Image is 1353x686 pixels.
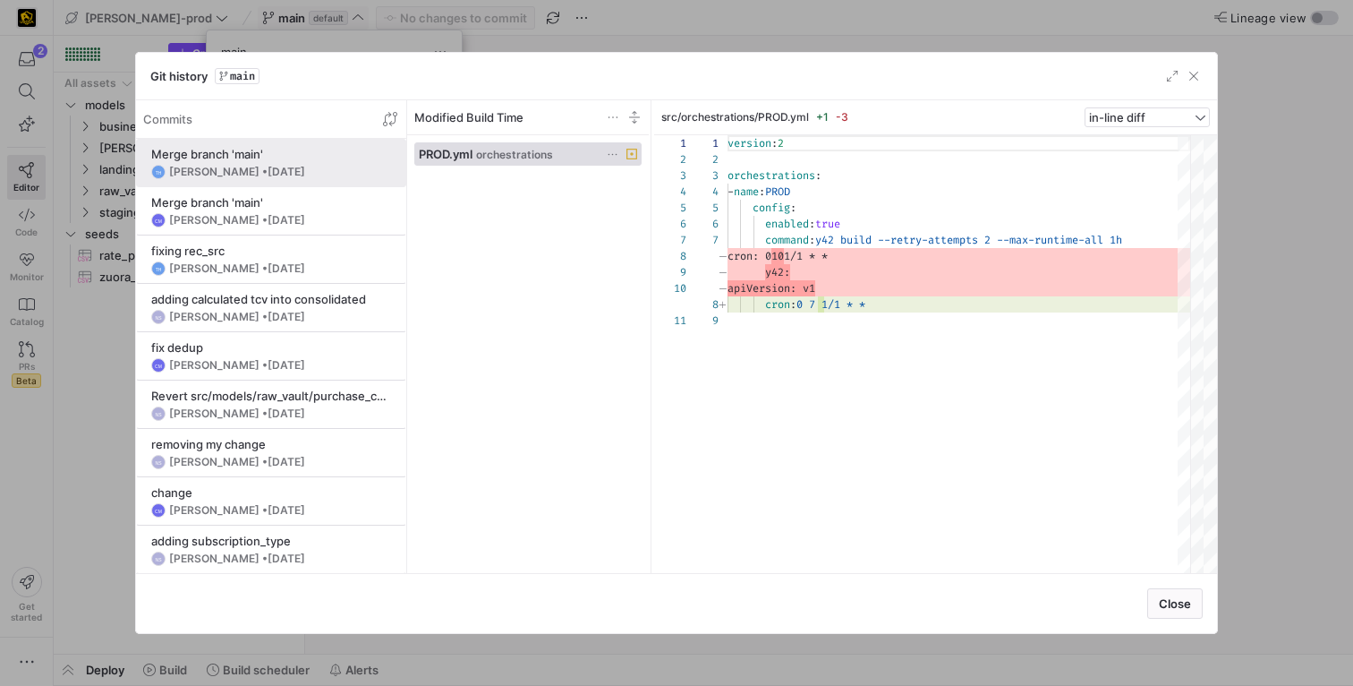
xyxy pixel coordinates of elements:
span: [DATE] [268,455,305,468]
div: 7 [686,232,719,248]
div: [PERSON_NAME] • [169,359,305,372]
div: 6 [686,216,719,232]
div: CM [151,503,166,518]
div: [PERSON_NAME] • [169,311,305,323]
span: src/orchestrations/PROD.yml [661,111,809,124]
div: 1 [654,135,686,151]
div: [PERSON_NAME] • [169,262,305,275]
span: main [230,70,255,82]
div: 3 [654,167,686,184]
div: 2 [686,151,719,167]
div: NS [151,455,166,469]
div: 8 [686,296,719,313]
div: adding subscription_type [151,534,391,548]
div: 10 [654,280,686,296]
div: [PERSON_NAME] • [169,166,305,178]
div: fix dedup [151,340,391,355]
span: [DATE] [268,358,305,372]
span: PROD [765,184,790,199]
span: [DATE] [268,165,305,178]
div: [PERSON_NAME] • [169,456,305,468]
span: true [815,217,840,231]
span: [DATE] [268,213,305,227]
div: Revert src/models/raw_vault/purchase_channel/rv_membership_sub_purchase_channel.sql [151,389,391,403]
span: : [815,168,821,183]
button: changeCM[PERSON_NAME] •[DATE] [136,477,406,526]
div: 9 [654,264,686,280]
div: 9 [686,313,719,329]
div: [PERSON_NAME] • [169,407,305,420]
span: command [765,233,809,247]
div: 6 [654,216,686,232]
div: adding calculated tcv into consolidated [151,292,391,306]
div: CM [151,213,166,227]
button: Merge branch 'main'CM[PERSON_NAME] •[DATE] [136,187,406,236]
span: Modified Build Time [414,110,523,124]
div: 4 [654,184,686,200]
span: 0 7 1/1 * * [796,297,865,312]
span: [DATE] [268,310,305,323]
span: 2 [778,136,784,150]
button: PROD.ymlorchestrations [414,142,642,166]
span: enabled [765,217,809,231]
span: PROD.yml [419,147,472,161]
span: orchestrations [728,168,815,183]
span: y42 build --retry-attempts 2 --max-runtime-all 1h [815,233,1122,247]
div: TH [151,165,166,179]
div: 7 [654,232,686,248]
span: Close [1159,596,1191,611]
span: config [753,201,790,215]
span: orchestrations [476,149,553,161]
button: adding subscription_typeNS[PERSON_NAME] •[DATE] [136,526,406,574]
button: adding calculated tcv into consolidatedNS[PERSON_NAME] •[DATE] [136,284,406,332]
span: [DATE] [268,552,305,565]
div: 5 [654,200,686,216]
div: [PERSON_NAME] • [169,214,305,227]
button: removing my changeNS[PERSON_NAME] •[DATE] [136,429,406,477]
span: -3 [836,110,848,124]
div: fixing rec_src [151,244,391,258]
div: removing my change [151,437,391,451]
div: CM [151,358,166,373]
button: Merge branch 'main'TH[PERSON_NAME] •[DATE] [136,139,406,187]
span: cron [765,297,790,312]
span: name [734,184,759,199]
span: : [759,184,765,199]
div: 5 [686,200,719,216]
div: Merge branch 'main' [151,147,391,161]
div: NS [151,407,166,421]
span: : [809,233,815,247]
p: Commits [143,112,192,126]
div: TH [151,262,166,276]
button: Close [1147,588,1203,619]
span: : [790,297,796,312]
div: [PERSON_NAME] • [169,553,305,565]
div: NS [151,310,166,324]
span: [DATE] [268,262,305,275]
div: 4 [686,184,719,200]
span: +1 [816,110,829,124]
span: : [809,217,815,231]
span: [DATE] [268,407,305,420]
button: fix dedupCM[PERSON_NAME] •[DATE] [136,332,406,381]
div: 11 [654,313,686,329]
div: change [151,485,391,500]
div: 1 [686,135,719,151]
div: 3 [686,167,719,184]
span: : [771,136,778,150]
div: 8 [654,248,686,264]
span: - [728,184,734,199]
div: Merge branch 'main' [151,195,391,210]
span: : [790,201,796,215]
span: [DATE] [268,503,305,517]
button: Revert src/models/raw_vault/purchase_channel/rv_membership_sub_purchase_channel.sqlNS[PERSON_NAME... [136,381,406,429]
h3: Git history [150,69,208,83]
button: fixing rec_srcTH[PERSON_NAME] •[DATE] [136,236,406,284]
div: [PERSON_NAME] • [169,504,305,517]
span: in-line diff [1089,110,1145,124]
div: NS [151,552,166,566]
div: 2 [654,151,686,167]
span: version [728,136,771,150]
